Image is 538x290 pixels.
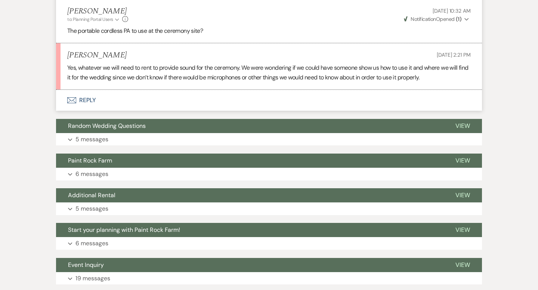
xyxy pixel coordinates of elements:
h5: [PERSON_NAME] [67,7,128,16]
span: Notification [411,16,436,22]
span: Opened [404,16,461,22]
button: Start your planning with Paint Rock Farm! [56,223,443,237]
span: Additional Rental [68,191,115,199]
button: View [443,119,482,133]
button: Random Wedding Questions [56,119,443,133]
h5: [PERSON_NAME] [67,51,127,60]
span: View [455,226,470,234]
p: 6 messages [75,169,108,179]
button: 19 messages [56,272,482,285]
button: Paint Rock Farm [56,154,443,168]
span: View [455,191,470,199]
p: 5 messages [75,135,108,144]
p: 6 messages [75,239,108,248]
button: NotificationOpened (1) [403,15,471,23]
span: [DATE] 2:21 PM [437,51,471,58]
span: Event Inquiry [68,261,104,269]
span: to: Planning Portal Users [67,16,113,22]
span: Paint Rock Farm [68,157,112,164]
span: View [455,261,470,269]
button: to: Planning Portal Users [67,16,120,23]
strong: ( 1 ) [456,16,461,22]
p: 19 messages [75,274,110,283]
p: Yes, whatever we will need to rent to provide sound for the ceremony. We were wondering if we cou... [67,63,471,82]
button: View [443,154,482,168]
button: View [443,223,482,237]
p: The portable cordless PA to use at the ceremony site? [67,26,471,36]
span: [DATE] 10:32 AM [433,7,471,14]
span: Start your planning with Paint Rock Farm! [68,226,180,234]
button: 5 messages [56,133,482,146]
button: 6 messages [56,168,482,180]
button: Event Inquiry [56,258,443,272]
button: View [443,188,482,202]
button: 6 messages [56,237,482,250]
span: View [455,157,470,164]
button: View [443,258,482,272]
span: Random Wedding Questions [68,122,146,130]
p: 5 messages [75,204,108,214]
button: 5 messages [56,202,482,215]
button: Additional Rental [56,188,443,202]
span: View [455,122,470,130]
button: Reply [56,90,482,111]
